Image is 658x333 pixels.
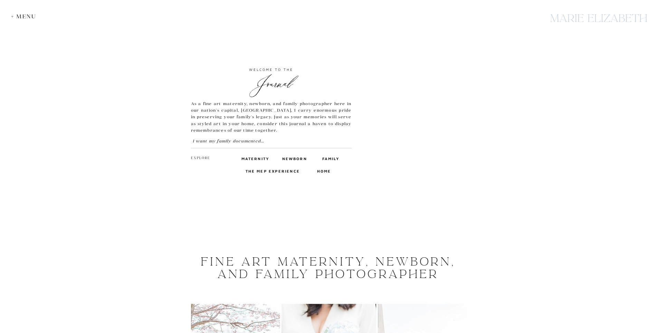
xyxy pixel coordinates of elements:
a: The MEP Experience [246,168,302,174]
h1: Fine Art Maternity, Newborn, and Family Photographer [198,256,458,280]
a: Family [322,155,339,161]
p: As a fine art maternity, newborn, and family photographer here in our nation's capital, [GEOGRAPH... [191,100,352,134]
div: + Menu [11,13,40,20]
a: home [317,168,330,174]
h3: welcome to the [191,66,352,73]
a: Newborn [282,155,305,161]
h2: Journal [191,74,352,86]
a: I want my family documented... [193,138,279,144]
h2: explore [191,155,210,161]
a: maternity [241,155,265,161]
